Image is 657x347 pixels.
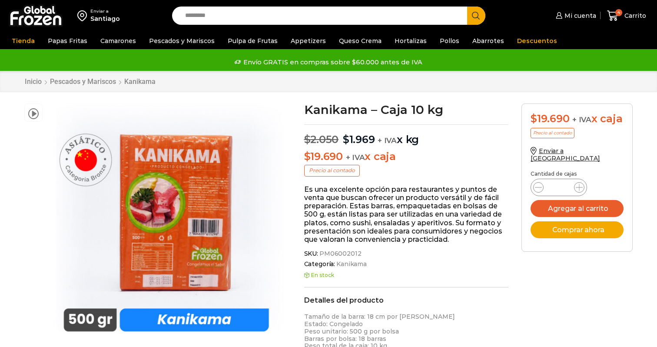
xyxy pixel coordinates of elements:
[335,33,386,49] a: Queso Crema
[346,153,365,162] span: + IVA
[513,33,561,49] a: Descuentos
[531,221,624,238] button: Comprar ahora
[304,103,509,116] h1: Kanikama – Caja 10 kg
[304,150,311,163] span: $
[622,11,646,20] span: Carrito
[572,115,591,124] span: + IVA
[286,33,330,49] a: Appetizers
[304,165,360,176] p: Precio al contado
[435,33,464,49] a: Pollos
[615,9,622,16] span: 4
[50,77,116,86] a: Pescados y Mariscos
[304,150,343,163] bdi: 19.690
[304,133,339,146] bdi: 2.050
[7,33,39,49] a: Tienda
[551,181,567,194] input: Product quantity
[145,33,219,49] a: Pescados y Mariscos
[343,133,349,146] span: $
[304,185,509,244] p: Es una excelente opción para restaurantes y puntos de venta que buscan ofrecer un producto versát...
[124,77,156,86] a: Kanikama
[531,112,569,125] bdi: 19.690
[77,8,90,23] img: address-field-icon.svg
[304,260,509,268] span: Categoría:
[223,33,282,49] a: Pulpa de Frutas
[304,133,311,146] span: $
[467,7,485,25] button: Search button
[43,33,92,49] a: Papas Fritas
[531,147,600,162] a: Enviar a [GEOGRAPHIC_DATA]
[378,136,397,145] span: + IVA
[531,113,624,125] div: x caja
[90,8,120,14] div: Enviar a
[90,14,120,23] div: Santiago
[24,77,42,86] a: Inicio
[531,171,624,177] p: Cantidad de cajas
[605,6,648,26] a: 4 Carrito
[318,250,362,257] span: PM06002012
[304,124,509,146] p: x kg
[531,112,537,125] span: $
[304,250,509,257] span: SKU:
[24,77,156,86] nav: Breadcrumb
[304,150,509,163] p: x caja
[343,133,375,146] bdi: 1.969
[554,7,596,24] a: Mi cuenta
[390,33,431,49] a: Hortalizas
[531,128,574,138] p: Precio al contado
[335,260,367,268] a: Kanikama
[468,33,508,49] a: Abarrotes
[96,33,140,49] a: Camarones
[304,272,509,278] p: En stock
[304,296,509,304] h2: Detalles del producto
[47,103,285,342] img: kanikama
[562,11,596,20] span: Mi cuenta
[531,200,624,217] button: Agregar al carrito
